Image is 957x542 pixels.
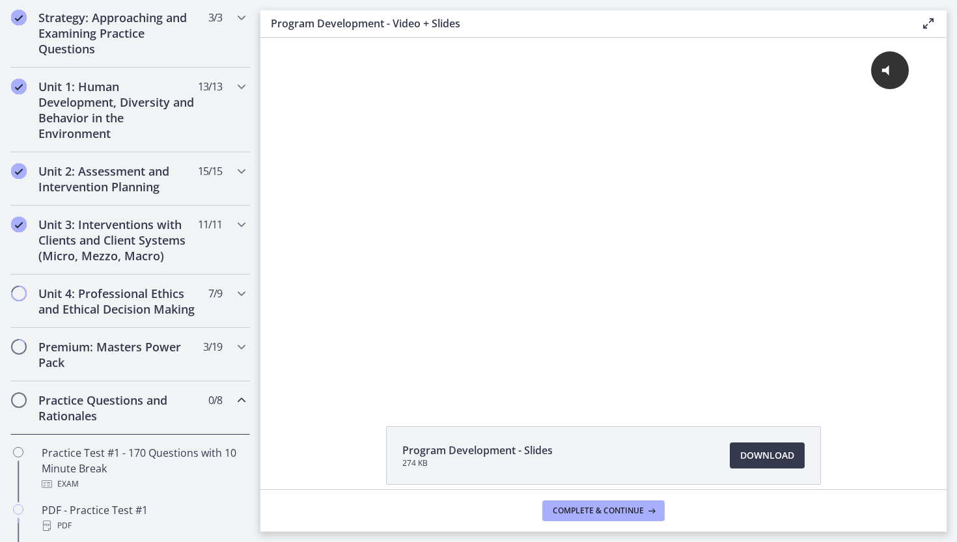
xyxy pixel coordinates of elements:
[42,518,245,534] div: PDF
[11,10,27,25] i: Completed
[740,448,794,463] span: Download
[542,500,665,521] button: Complete & continue
[402,442,553,458] span: Program Development - Slides
[38,79,197,141] h2: Unit 1: Human Development, Diversity and Behavior in the Environment
[271,16,900,31] h3: Program Development - Video + Slides
[11,79,27,94] i: Completed
[208,10,222,25] span: 3 / 3
[208,286,222,301] span: 7 / 9
[42,502,245,534] div: PDF - Practice Test #1
[38,339,197,370] h2: Premium: Masters Power Pack
[38,10,197,57] h2: Strategy: Approaching and Examining Practice Questions
[198,163,222,179] span: 15 / 15
[198,217,222,232] span: 11 / 11
[38,392,197,424] h2: Practice Questions and Rationales
[208,392,222,408] span: 0 / 8
[42,445,245,492] div: Practice Test #1 - 170 Questions with 10 Minute Break
[203,339,222,355] span: 3 / 19
[11,217,27,232] i: Completed
[38,217,197,264] h2: Unit 3: Interventions with Clients and Client Systems (Micro, Mezzo, Macro)
[260,38,947,396] iframe: Video Lesson
[553,506,644,516] span: Complete & continue
[38,163,197,195] h2: Unit 2: Assessment and Intervention Planning
[198,79,222,94] span: 13 / 13
[402,458,553,468] span: 274 KB
[11,163,27,179] i: Completed
[730,442,805,468] a: Download
[38,286,197,317] h2: Unit 4: Professional Ethics and Ethical Decision Making
[42,476,245,492] div: Exam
